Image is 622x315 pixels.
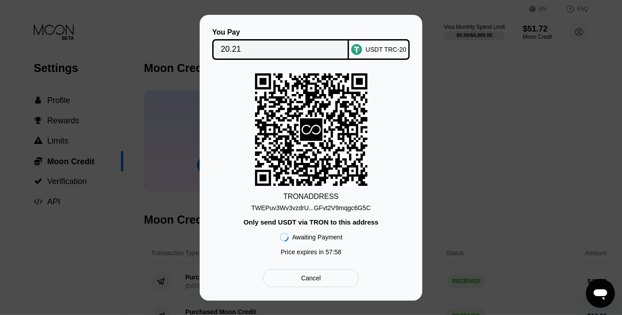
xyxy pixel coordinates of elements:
div: Cancel [301,274,321,282]
div: Cancel [263,269,359,287]
div: TWEPuv3Wv3vzdrU...GFvt2V9mqgc6G5C [251,201,371,211]
div: Only send USDT via TRON to this address [243,218,378,226]
div: You Pay [212,28,349,36]
span: 57 : 58 [326,248,341,256]
div: Price expires in [281,248,341,256]
div: You PayUSDT TRC-20 [213,28,409,60]
iframe: Button to launch messaging window [586,279,615,308]
div: Awaiting Payment [292,234,343,241]
div: TWEPuv3Wv3vzdrU...GFvt2V9mqgc6G5C [251,204,371,211]
div: TRON ADDRESS [283,193,339,201]
div: USDT TRC-20 [366,46,407,53]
